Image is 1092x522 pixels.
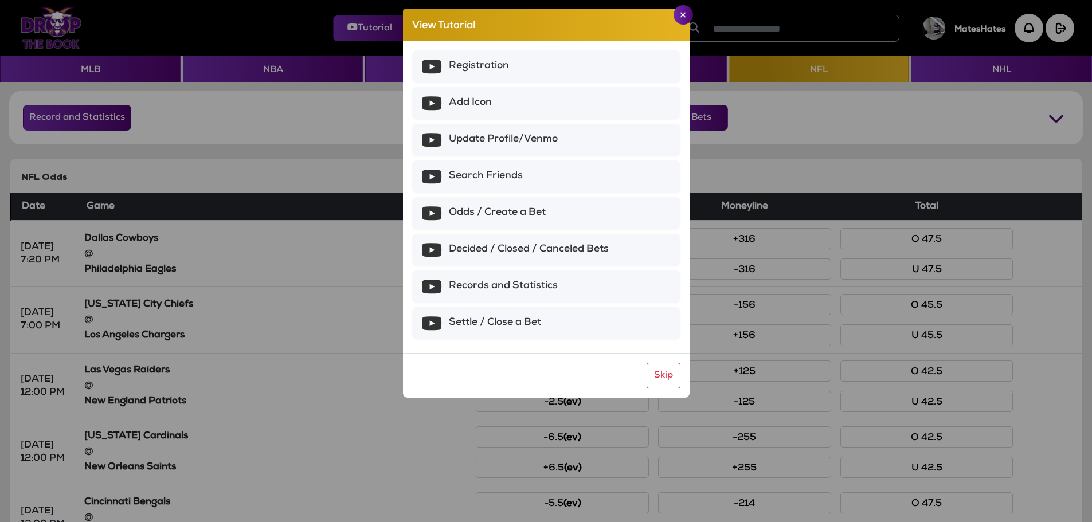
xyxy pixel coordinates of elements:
span: Registration [449,60,509,73]
span: Records and Statistics [449,280,558,293]
span: Odds / Create a Bet [449,206,546,220]
img: Close [680,12,686,18]
button: Close [674,5,693,25]
h4: View Tutorial [412,18,476,34]
span: Add Icon [449,96,492,110]
span: Settle / Close a Bet [449,316,541,330]
span: Update Profile/Venmo [449,133,558,147]
span: Search Friends [449,170,523,183]
span: Decided / Closed / Canceled Bets [449,243,609,257]
button: Skip [647,363,680,388]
